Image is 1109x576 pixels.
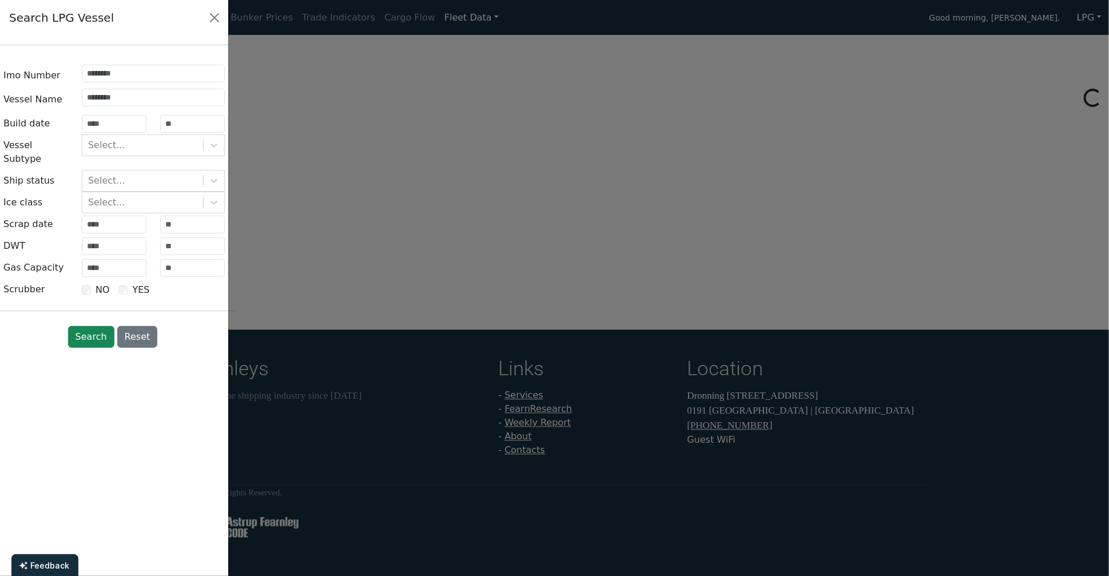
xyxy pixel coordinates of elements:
button: Reset [117,326,158,348]
label: Scrap date [3,213,53,235]
label: DWT [3,235,25,257]
label: YES [133,283,150,297]
label: Build date [3,113,50,134]
div: Search LPG Vessel [9,9,114,26]
label: NO [96,283,110,297]
button: Search [68,326,114,348]
label: Gas Capacity [3,257,64,279]
button: Close [205,9,224,27]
